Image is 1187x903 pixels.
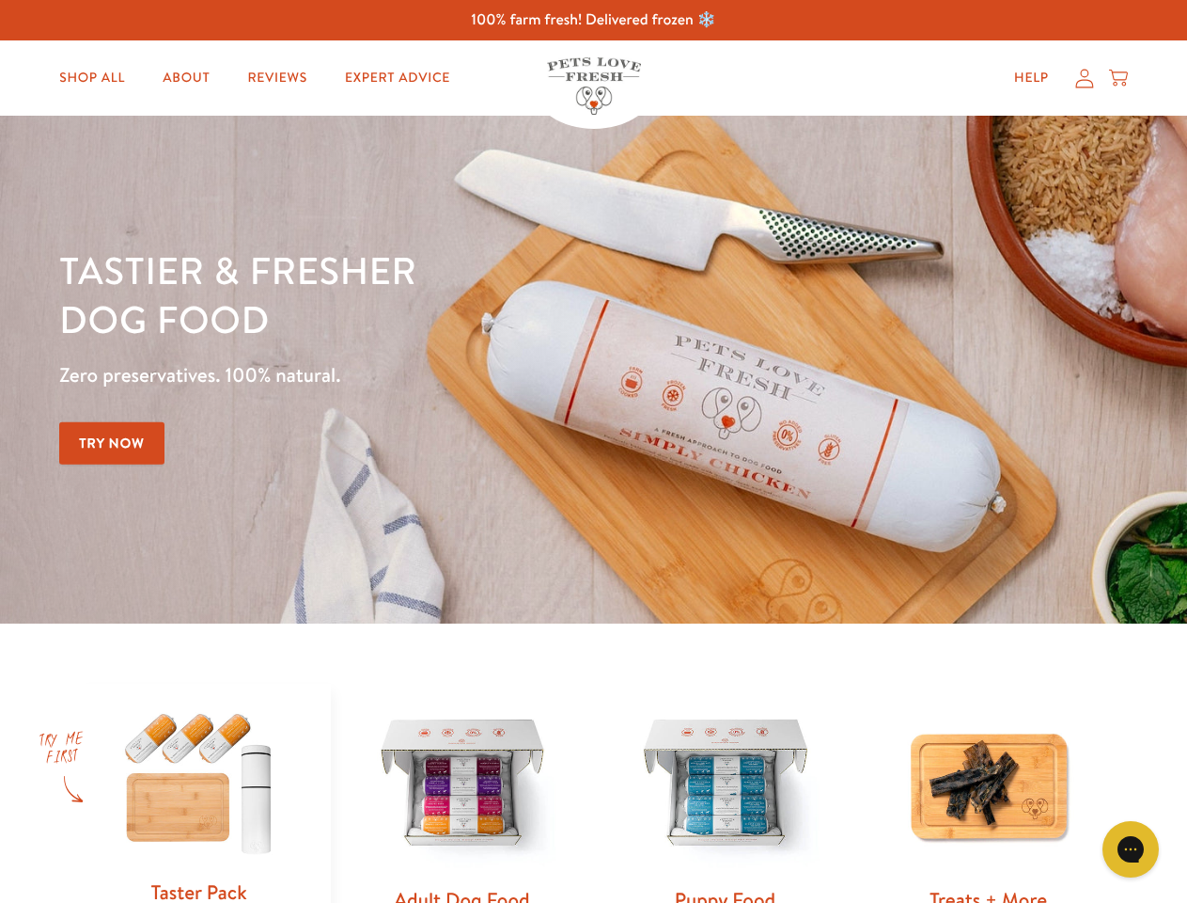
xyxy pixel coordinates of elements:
[232,59,321,97] a: Reviews
[59,422,164,465] a: Try Now
[999,59,1064,97] a: Help
[59,246,772,343] h1: Tastier & fresher dog food
[148,59,225,97] a: About
[330,59,465,97] a: Expert Advice
[547,57,641,115] img: Pets Love Fresh
[1093,815,1168,884] iframe: Gorgias live chat messenger
[59,358,772,392] p: Zero preservatives. 100% natural.
[44,59,140,97] a: Shop All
